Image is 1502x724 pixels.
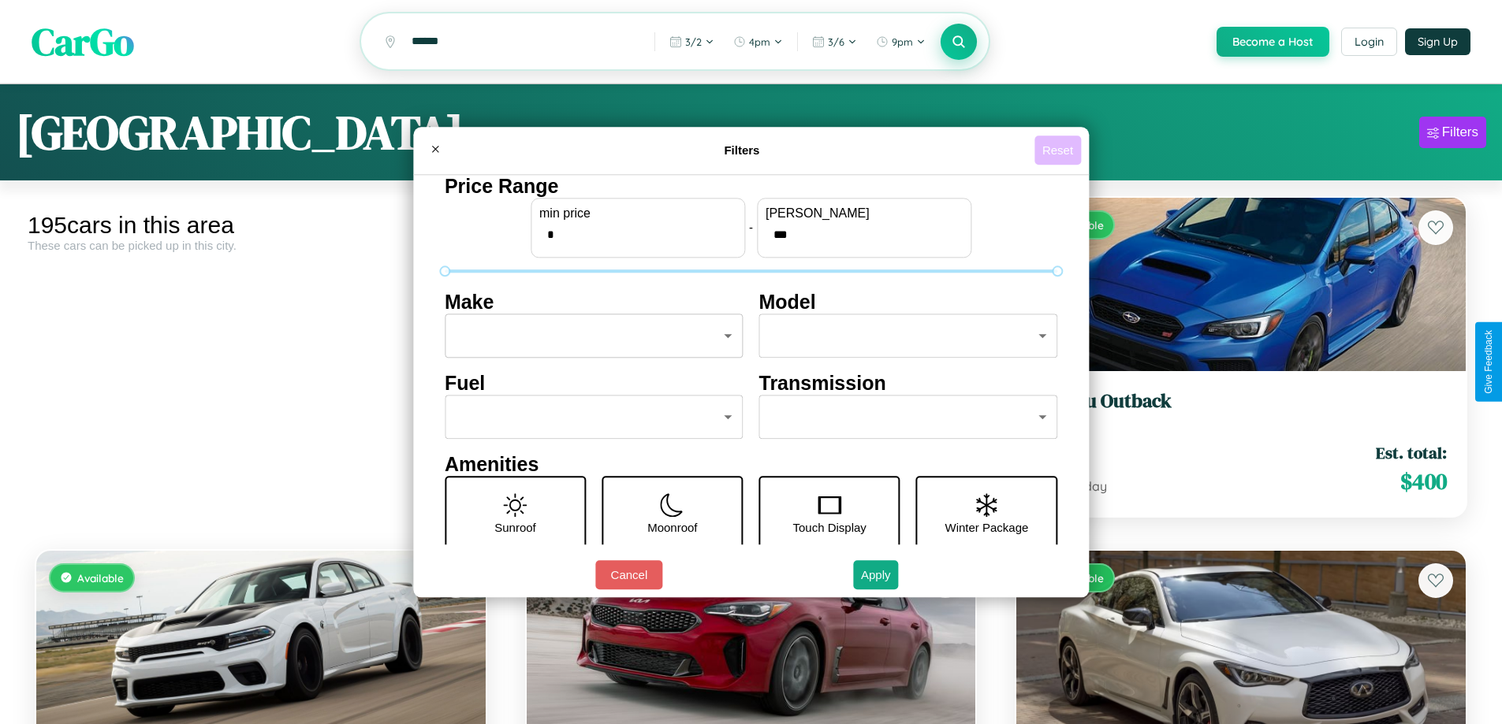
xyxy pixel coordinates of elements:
[445,372,744,395] h4: Fuel
[1405,28,1470,55] button: Sign Up
[1034,136,1081,165] button: Reset
[804,29,865,54] button: 3/6
[853,560,899,589] button: Apply
[494,517,536,538] p: Sunroof
[445,175,1057,198] h4: Price Range
[662,29,722,54] button: 3/2
[1035,390,1447,429] a: Subaru Outback2022
[647,517,697,538] p: Moonroof
[1419,117,1486,148] button: Filters
[759,291,1058,314] h4: Model
[685,35,702,48] span: 3 / 2
[445,291,744,314] h4: Make
[28,239,494,252] div: These cars can be picked up in this city.
[1341,28,1397,56] button: Login
[1074,478,1107,494] span: / day
[1483,330,1494,394] div: Give Feedback
[595,560,662,589] button: Cancel
[792,517,866,538] p: Touch Display
[1376,441,1447,464] span: Est. total:
[445,453,1057,476] h4: Amenities
[1400,466,1447,497] span: $ 400
[539,206,736,221] label: min price
[766,206,963,221] label: [PERSON_NAME]
[892,35,913,48] span: 9pm
[28,212,494,239] div: 195 cars in this area
[868,29,934,54] button: 9pm
[759,372,1058,395] h4: Transmission
[449,143,1034,157] h4: Filters
[945,517,1029,538] p: Winter Package
[77,571,124,585] span: Available
[749,35,770,48] span: 4pm
[16,100,464,165] h1: [GEOGRAPHIC_DATA]
[828,35,844,48] span: 3 / 6
[1442,124,1478,140] div: Filters
[1217,27,1329,57] button: Become a Host
[1035,390,1447,413] h3: Subaru Outback
[32,16,134,68] span: CarGo
[725,29,791,54] button: 4pm
[749,217,753,238] p: -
